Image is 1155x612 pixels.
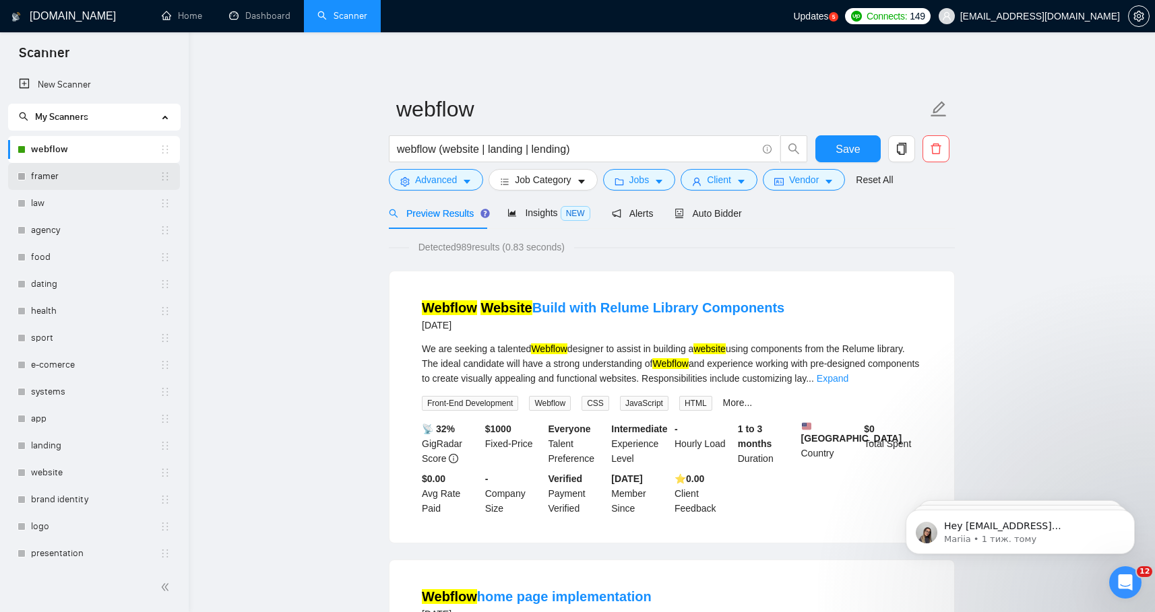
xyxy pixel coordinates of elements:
iframe: Intercom live chat [1109,566,1142,599]
span: holder [160,144,170,155]
span: caret-down [462,176,472,186]
span: search [781,143,807,155]
div: Fixed-Price [482,421,546,466]
span: Webflow [529,396,571,411]
mark: Webflow [422,589,477,604]
span: edit [930,100,947,118]
span: Save [836,141,860,158]
span: holder [160,333,170,343]
span: ... [806,373,814,384]
a: Webflow WebsiteBuild with Relume Library Components [422,300,784,315]
a: framer [31,163,160,190]
b: Intermediate [611,423,667,434]
span: Insights [507,207,590,218]
b: $0.00 [422,473,445,484]
mark: Webflow [422,300,477,315]
button: idcardVendorcaret-down [763,169,845,191]
span: setting [400,176,410,186]
img: upwork-logo.png [851,11,862,22]
a: systems [31,378,160,405]
span: copy [889,143,914,155]
span: holder [160,521,170,532]
span: search [19,112,28,121]
span: CSS [582,396,609,411]
div: Experience Level [608,421,672,466]
span: search [389,209,398,218]
a: setting [1128,11,1150,22]
b: - [675,423,678,434]
button: delete [923,135,949,162]
span: JavaScript [620,396,668,411]
span: caret-down [824,176,834,186]
span: holder [160,360,170,370]
input: Scanner name... [396,92,927,126]
button: userClientcaret-down [681,169,757,191]
div: Hourly Load [672,421,735,466]
a: food [31,244,160,271]
li: New Scanner [8,71,180,98]
div: Duration [735,421,799,466]
li: framer [8,163,180,190]
b: - [485,473,489,484]
span: notification [612,209,621,218]
mark: website [693,343,725,354]
mark: Website [480,300,532,315]
span: double-left [160,580,174,594]
span: My Scanners [19,111,88,123]
a: Expand [817,373,848,384]
li: e-comerce [8,351,180,378]
a: New Scanner [19,71,169,98]
li: presentation [8,540,180,567]
button: Save [815,135,881,162]
div: GigRadar Score [419,421,482,466]
a: 5 [829,12,838,22]
div: Total Spent [861,421,925,466]
span: Vendor [789,172,819,187]
li: systems [8,378,180,405]
b: 1 to 3 months [738,423,772,449]
b: $ 0 [864,423,875,434]
span: holder [160,413,170,424]
li: health [8,298,180,325]
span: idcard [774,176,784,186]
li: sport [8,325,180,351]
span: Preview Results [389,208,486,219]
text: 5 [832,14,835,20]
span: holder [160,494,170,505]
span: My Scanners [35,111,88,123]
li: webflow [8,136,180,163]
span: holder [160,386,170,397]
span: holder [160,198,170,209]
button: folderJobscaret-down [603,169,676,191]
span: info-circle [763,145,772,154]
span: NEW [561,206,590,221]
li: dating [8,271,180,298]
span: holder [160,279,170,290]
a: brand identity [31,486,160,513]
a: e-comerce [31,351,160,378]
span: holder [160,252,170,263]
li: agency [8,217,180,244]
a: agency [31,217,160,244]
li: app [8,405,180,432]
a: homeHome [162,10,202,22]
button: barsJob Categorycaret-down [489,169,597,191]
div: Avg Rate Paid [419,471,482,516]
span: holder [160,440,170,451]
a: searchScanner [317,10,367,22]
span: Advanced [415,172,457,187]
span: Updates [793,11,828,22]
a: Webflowhome page implementation [422,589,652,604]
img: 🇺🇸 [802,421,811,431]
span: caret-down [654,176,664,186]
li: brand identity [8,486,180,513]
span: Jobs [629,172,650,187]
span: Front-End Development [422,396,518,411]
b: 📡 32% [422,423,455,434]
span: bars [500,176,509,186]
a: presentation [31,540,160,567]
div: Payment Verified [546,471,609,516]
